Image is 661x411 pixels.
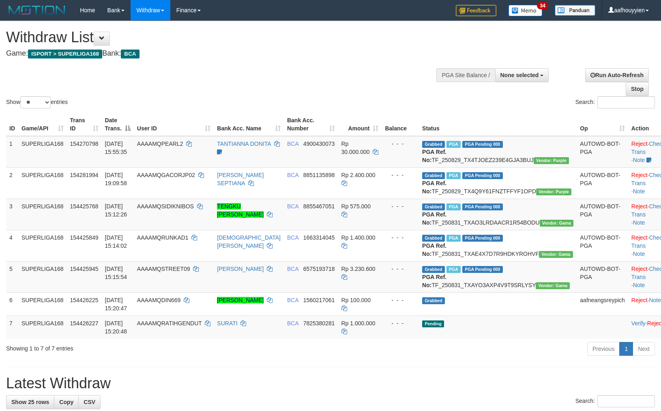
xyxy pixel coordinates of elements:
span: AAAAMQSIDIKNIBOS [137,203,194,210]
th: Date Trans.: activate to sort column descending [102,113,134,136]
span: Rp 30.000.000 [341,141,370,155]
td: SUPERLIGA168 [18,167,67,199]
a: 1 [619,342,633,356]
span: BCA [287,172,298,178]
td: AUTOWD-BOT-PGA [577,136,628,168]
div: - - - [385,202,416,210]
span: Copy 1560217061 to clipboard [303,297,335,303]
span: Grabbed [422,235,445,242]
span: [DATE] 15:12:26 [105,203,127,218]
td: SUPERLIGA168 [18,199,67,230]
b: PGA Ref. No: [422,242,446,257]
td: 2 [6,167,18,199]
a: Note [649,297,661,303]
span: 154425768 [70,203,99,210]
a: [PERSON_NAME] [217,297,264,303]
th: ID [6,113,18,136]
img: panduan.png [555,5,595,16]
a: Note [633,188,645,195]
span: ISPORT > SUPERLIGA168 [28,50,102,58]
a: Reject [631,234,648,241]
span: Rp 1.400.000 [341,234,376,241]
a: Reject [631,203,648,210]
a: Show 25 rows [6,395,54,409]
span: 154426227 [70,320,99,327]
img: Feedback.jpg [456,5,496,16]
span: Grabbed [422,297,445,304]
th: Game/API: activate to sort column ascending [18,113,67,136]
a: Reject [631,297,648,303]
img: MOTION_logo.png [6,4,68,16]
span: Copy 4900430073 to clipboard [303,141,335,147]
a: Copy [54,395,79,409]
span: Copy 8855467051 to clipboard [303,203,335,210]
td: 3 [6,199,18,230]
th: Status [419,113,577,136]
td: AUTOWD-BOT-PGA [577,167,628,199]
div: - - - [385,265,416,273]
span: Copy 1663314045 to clipboard [303,234,335,241]
th: Trans ID: activate to sort column ascending [67,113,102,136]
td: 1 [6,136,18,168]
td: TF_250829_TX4Q9Y61FNZTFFYF1OPD [419,167,577,199]
h1: Latest Withdraw [6,375,655,392]
td: 6 [6,292,18,316]
td: 5 [6,261,18,292]
td: SUPERLIGA168 [18,292,67,316]
a: Note [633,219,645,226]
span: Rp 100.000 [341,297,371,303]
select: Showentries [20,96,51,108]
span: AAAAMQGACORJP02 [137,172,195,178]
div: Showing 1 to 7 of 7 entries [6,341,269,353]
span: 154426225 [70,297,99,303]
a: Previous [587,342,620,356]
a: CSV [78,395,101,409]
span: BCA [121,50,139,58]
div: - - - [385,296,416,304]
td: SUPERLIGA168 [18,316,67,339]
span: Marked by aafsoycanthlai [446,266,461,273]
span: BCA [287,320,298,327]
span: BCA [287,266,298,272]
input: Search: [597,395,655,407]
span: Marked by aafsoycanthlai [446,203,461,210]
a: [PERSON_NAME] [217,266,264,272]
span: Grabbed [422,203,445,210]
td: TF_250831_TXAE4X7D7R9HDKYROHVF [419,230,577,261]
th: Balance [382,113,419,136]
span: Grabbed [422,141,445,148]
td: SUPERLIGA168 [18,261,67,292]
th: User ID: activate to sort column ascending [134,113,214,136]
span: Vendor URL: https://trx31.1velocity.biz [536,282,570,289]
td: 7 [6,316,18,339]
span: Marked by aafsoycanthlai [446,235,461,242]
div: - - - [385,140,416,148]
a: Verify [631,320,646,327]
span: Grabbed [422,266,445,273]
span: Grabbed [422,172,445,179]
th: Op: activate to sort column ascending [577,113,628,136]
span: Copy 6575193718 to clipboard [303,266,335,272]
span: PGA Pending [462,141,503,148]
span: 154425945 [70,266,99,272]
b: PGA Ref. No: [422,211,446,226]
a: TANTIANNA DONITA [217,141,271,147]
div: - - - [385,171,416,179]
a: Note [633,157,645,163]
th: Bank Acc. Number: activate to sort column ascending [284,113,338,136]
a: Note [633,251,645,257]
a: Next [633,342,655,356]
td: TF_250831_TXAO3LRDAACR1R54BODU [419,199,577,230]
h1: Withdraw List [6,29,433,45]
span: BCA [287,203,298,210]
button: None selected [495,68,549,82]
span: PGA Pending [462,266,503,273]
span: Rp 3.230.600 [341,266,376,272]
a: Stop [626,82,649,96]
th: Bank Acc. Name: activate to sort column ascending [214,113,284,136]
a: TENGKU [PERSON_NAME] [217,203,264,218]
span: BCA [287,297,298,303]
a: Note [633,282,645,288]
span: 154270798 [70,141,99,147]
a: Run Auto-Refresh [585,68,649,82]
